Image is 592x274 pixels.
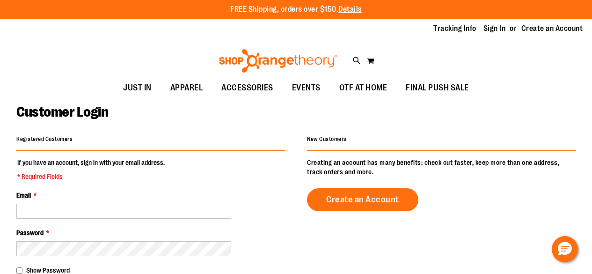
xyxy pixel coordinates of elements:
span: Show Password [26,267,70,274]
a: FINAL PUSH SALE [396,77,478,99]
p: FREE Shipping, orders over $150. [230,4,362,15]
span: EVENTS [292,77,321,98]
a: OTF AT HOME [330,77,397,99]
span: Password [16,229,44,237]
span: JUST IN [123,77,152,98]
a: Details [338,5,362,14]
span: OTF AT HOME [339,77,387,98]
span: ACCESSORIES [221,77,273,98]
span: APPAREL [170,77,203,98]
span: * Required Fields [17,172,165,181]
a: EVENTS [283,77,330,99]
button: Hello, have a question? Let’s chat. [552,236,578,262]
a: APPAREL [161,77,212,99]
a: ACCESSORIES [212,77,283,99]
img: Shop Orangetheory [218,49,339,73]
span: Email [16,192,31,199]
span: Create an Account [326,194,399,205]
a: Tracking Info [433,23,476,34]
a: Sign In [483,23,506,34]
a: Create an Account [521,23,583,34]
strong: Registered Customers [16,136,73,142]
a: JUST IN [114,77,161,99]
p: Creating an account has many benefits: check out faster, keep more than one address, track orders... [307,158,576,177]
span: Customer Login [16,104,108,120]
legend: If you have an account, sign in with your email address. [16,158,166,181]
strong: New Customers [307,136,347,142]
a: Create an Account [307,188,418,211]
span: FINAL PUSH SALE [406,77,469,98]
